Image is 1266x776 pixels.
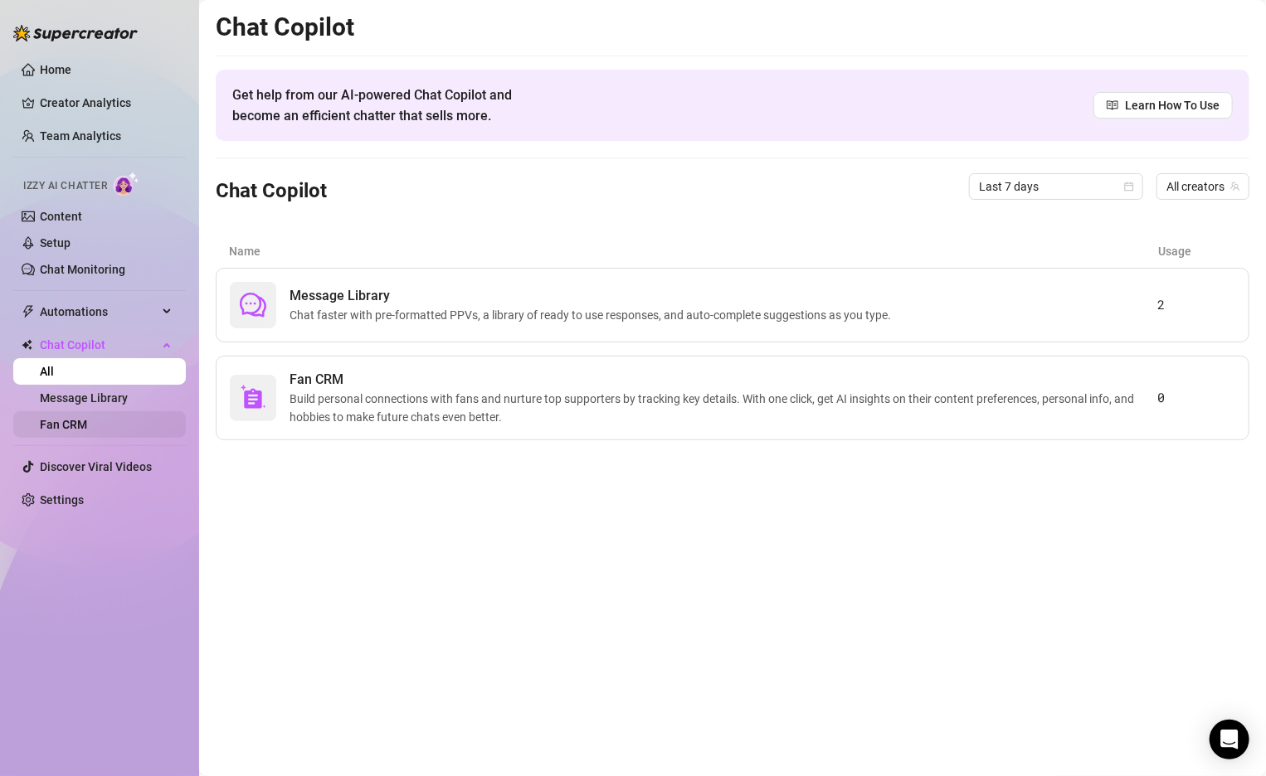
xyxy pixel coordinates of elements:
a: All [40,365,54,378]
a: Chat Monitoring [40,263,125,276]
a: Message Library [40,391,128,405]
a: Team Analytics [40,129,121,143]
span: Fan CRM [290,370,1158,390]
img: svg%3e [240,385,266,411]
img: logo-BBDzfeDw.svg [13,25,138,41]
article: Name [229,242,1159,260]
a: Home [40,63,71,76]
span: Chat Copilot [40,332,158,358]
a: Settings [40,493,84,507]
div: Open Intercom Messenger [1210,720,1249,759]
a: Content [40,210,82,223]
article: Usage [1159,242,1236,260]
img: AI Chatter [114,172,139,196]
span: thunderbolt [22,305,35,318]
span: Chat faster with pre-formatted PPVs, a library of ready to use responses, and auto-complete sugge... [290,306,898,324]
h2: Chat Copilot [216,12,1249,43]
span: Build personal connections with fans and nurture top supporters by tracking key details. With one... [290,390,1158,426]
span: calendar [1124,182,1134,192]
a: Creator Analytics [40,90,173,116]
a: Discover Viral Videos [40,460,152,473]
span: comment [240,292,266,318]
article: 0 [1158,388,1235,408]
span: Get help from our AI-powered Chat Copilot and become an efficient chatter that sells more. [232,85,552,126]
h3: Chat Copilot [216,178,327,205]
span: Izzy AI Chatter [23,178,107,194]
span: team [1230,182,1240,192]
span: read [1107,99,1118,111]
span: Learn How To Use [1125,96,1220,114]
span: Automations [40,298,158,325]
span: Message Library [290,286,898,306]
img: Chat Copilot [22,339,32,351]
a: Setup [40,236,71,250]
a: Learn How To Use [1093,92,1233,119]
span: All creators [1166,174,1239,199]
span: Last 7 days [979,174,1133,199]
a: Fan CRM [40,418,87,431]
article: 2 [1158,295,1235,315]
